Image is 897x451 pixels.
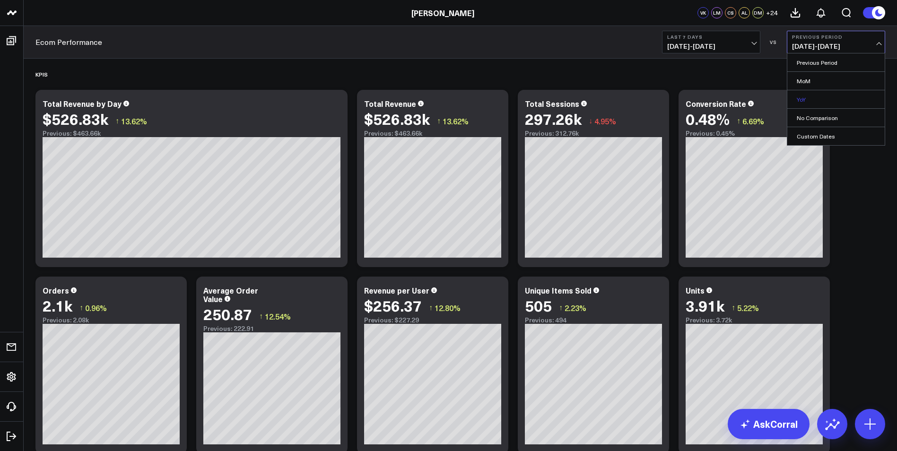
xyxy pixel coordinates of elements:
[662,31,760,53] button: Last 7 Days[DATE]-[DATE]
[525,130,662,137] div: Previous: 312.76k
[686,110,730,127] div: 0.48%
[121,116,147,126] span: 13.62%
[43,130,340,137] div: Previous: $463.66k
[787,72,885,90] a: MoM
[667,43,755,50] span: [DATE] - [DATE]
[43,316,180,324] div: Previous: 2.08k
[686,297,724,314] div: 3.91k
[85,303,107,313] span: 0.96%
[792,34,880,40] b: Previous Period
[525,316,662,324] div: Previous: 494
[437,115,441,127] span: ↑
[686,285,705,295] div: Units
[732,302,735,314] span: ↑
[766,7,778,18] button: +24
[737,303,759,313] span: 5.22%
[35,37,102,47] a: Ecom Performance
[787,127,885,145] a: Custom Dates
[787,90,885,108] a: YoY
[364,130,501,137] div: Previous: $463.66k
[787,53,885,71] a: Previous Period
[35,63,48,85] div: KPIS
[435,303,461,313] span: 12.80%
[711,7,723,18] div: LM
[443,116,469,126] span: 13.62%
[364,110,430,127] div: $526.83k
[364,98,416,109] div: Total Revenue
[411,8,474,18] a: [PERSON_NAME]
[265,311,291,321] span: 12.54%
[525,98,579,109] div: Total Sessions
[589,115,592,127] span: ↓
[739,7,750,18] div: AL
[565,303,586,313] span: 2.23%
[43,110,108,127] div: $526.83k
[43,297,72,314] div: 2.1k
[203,325,340,332] div: Previous: 222.91
[364,316,501,324] div: Previous: $227.29
[594,116,616,126] span: 4.95%
[742,116,764,126] span: 6.69%
[525,110,582,127] div: 297.26k
[787,109,885,127] a: No Comparison
[115,115,119,127] span: ↑
[686,130,823,137] div: Previous: 0.45%
[259,310,263,322] span: ↑
[686,98,746,109] div: Conversion Rate
[364,297,422,314] div: $256.37
[667,34,755,40] b: Last 7 Days
[525,297,552,314] div: 505
[79,302,83,314] span: ↑
[429,302,433,314] span: ↑
[43,285,69,295] div: Orders
[792,43,880,50] span: [DATE] - [DATE]
[203,305,252,322] div: 250.87
[697,7,709,18] div: VK
[686,316,823,324] div: Previous: 3.72k
[765,39,782,45] div: VS
[787,31,885,53] button: Previous Period[DATE]-[DATE]
[725,7,736,18] div: CS
[752,7,764,18] div: DM
[364,285,429,295] div: Revenue per User
[43,98,122,109] div: Total Revenue by Day
[737,115,740,127] span: ↑
[203,285,258,304] div: Average Order Value
[766,9,778,16] span: + 24
[525,285,592,295] div: Unique Items Sold
[728,409,810,439] a: AskCorral
[559,302,563,314] span: ↑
